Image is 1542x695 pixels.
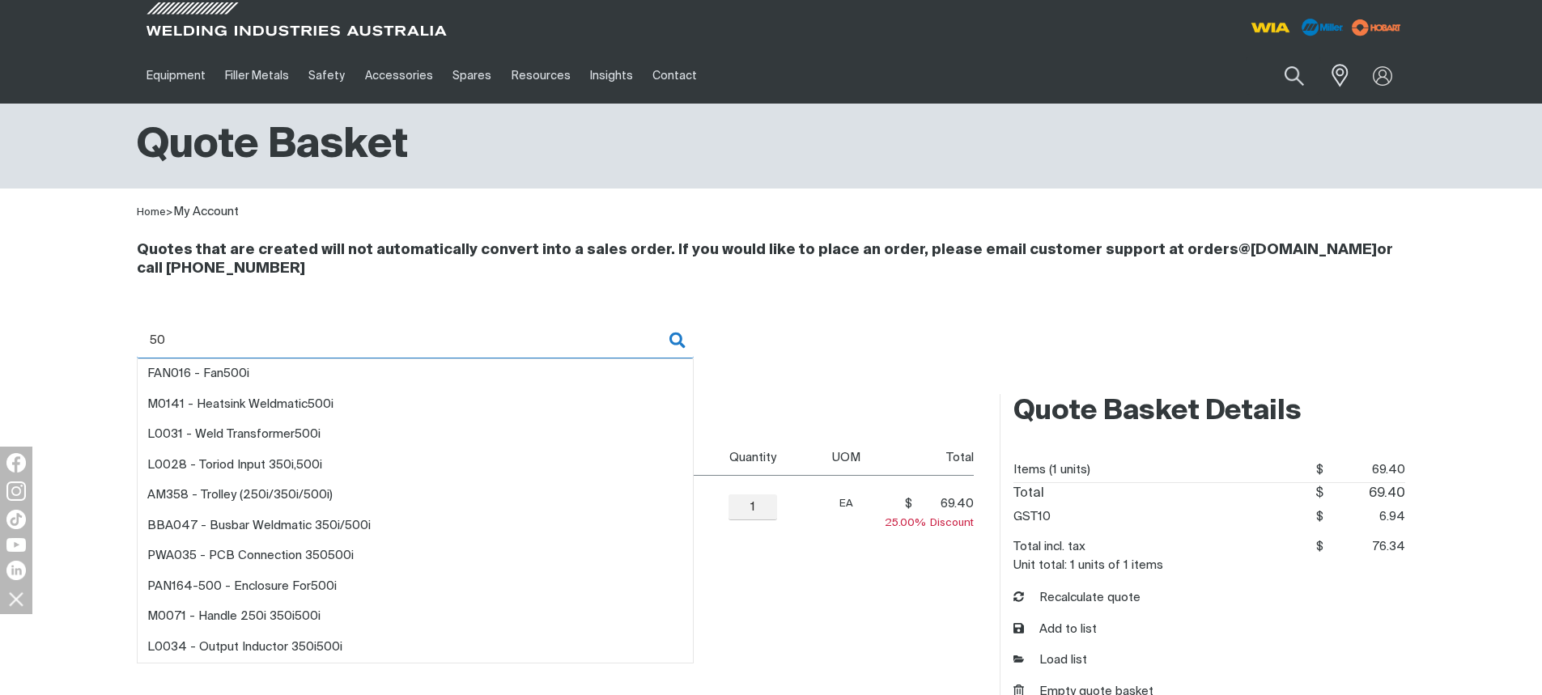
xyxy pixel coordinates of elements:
[316,641,342,653] span: 500i
[885,518,930,528] span: 25.00%
[1315,487,1323,500] span: $
[1013,483,1044,505] dt: Total
[147,549,354,562] span: PWA035 - PCB Connection 350
[137,48,1089,104] nav: Main
[1013,458,1090,482] dt: Items (1 units)
[147,641,342,653] span: L0034 - Output Inductor 350i
[6,561,26,580] img: LinkedIn
[1267,57,1322,95] button: Search products
[295,610,321,622] span: 500i
[295,428,321,440] span: 500i
[691,439,808,476] th: Quantity
[1323,505,1406,529] span: 6.94
[1246,57,1321,95] input: Product name or item number...
[1013,394,1405,430] h2: Quote Basket Details
[215,48,299,104] a: Filler Metals
[1323,483,1406,505] span: 69.40
[137,207,166,218] a: Home
[304,489,329,501] span: 500i
[1316,540,1323,553] span: $
[879,439,975,476] th: Total
[1013,559,1163,571] dt: Unit total: 1 units of 1 items
[308,398,333,410] span: 500i
[147,459,322,471] span: L0028 - Toriod Input 350i,
[1316,511,1323,523] span: $
[299,48,355,104] a: Safety
[580,48,643,104] a: Insights
[166,207,173,218] span: >
[137,48,215,104] a: Equipment
[501,48,580,104] a: Resources
[147,398,333,410] span: M0141 - Heatsink Weldmatic
[137,241,1406,278] h4: Quotes that are created will not automatically convert into a sales order. If you would like to p...
[147,519,371,532] span: BBA047 - Busbar Weldmatic 350i/
[296,459,322,471] span: 500i
[138,359,693,663] ul: Suggestions
[905,496,912,512] span: $
[1013,621,1097,639] button: Add to list
[6,538,26,552] img: YouTube
[137,322,694,358] input: Product name or item number...
[6,481,26,501] img: Instagram
[173,206,239,218] a: My Account
[2,585,30,612] img: hide socials
[147,489,333,501] span: AM358 - Trolley (250i/350i/ )
[147,367,249,379] span: FAN016 - Fan
[137,322,1406,383] div: Product or group for quick order
[1347,15,1406,40] img: miller
[328,549,354,562] span: 500i
[1013,651,1087,670] a: Load list
[355,48,443,104] a: Accessories
[147,428,321,440] span: L0031 - Weld Transformer
[1323,458,1406,482] span: 69.40
[1013,505,1051,529] dt: GST10
[443,48,501,104] a: Spares
[1013,589,1141,608] button: Recalculate quote
[137,120,408,172] h1: Quote Basket
[6,510,26,529] img: TikTok
[223,367,249,379] span: 500i
[917,496,974,512] span: 69.40
[1013,535,1085,559] dt: Total incl. tax
[1238,243,1377,257] a: @[DOMAIN_NAME]
[1323,535,1406,559] span: 76.34
[643,48,707,104] a: Contact
[1316,464,1323,476] span: $
[147,580,337,592] span: PAN164-500 - Enclosure For
[147,610,321,622] span: M0071 - Handle 250i 350i
[6,453,26,473] img: Facebook
[885,518,974,528] span: Discount
[808,439,879,476] th: UOM
[814,494,879,513] div: EA
[311,580,337,592] span: 500i
[345,519,371,532] span: 500i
